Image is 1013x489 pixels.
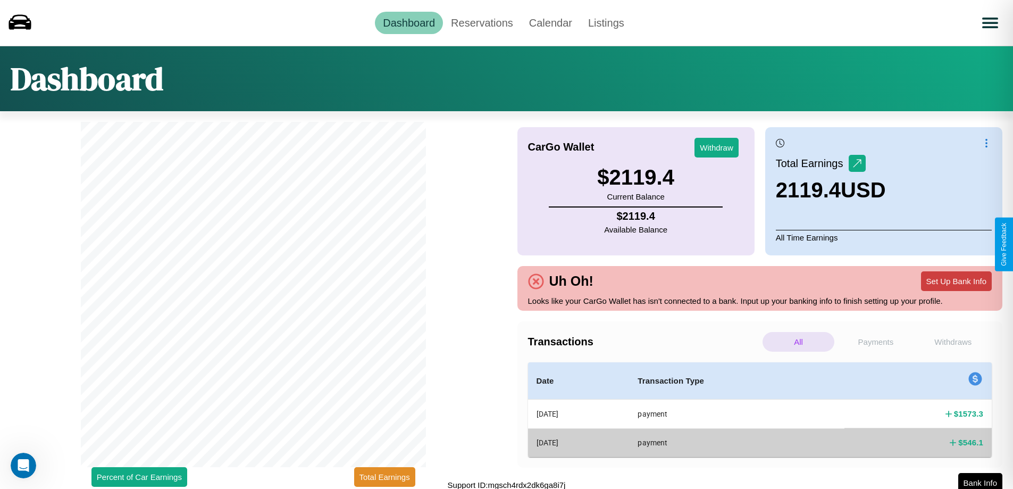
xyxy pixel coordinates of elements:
[917,332,989,352] p: Withdraws
[921,271,992,291] button: Set Up Bank Info
[528,294,992,308] p: Looks like your CarGo Wallet has isn't connected to a bank. Input up your banking info to finish ...
[375,12,443,34] a: Dashboard
[1000,223,1008,266] div: Give Feedback
[763,332,834,352] p: All
[528,141,595,153] h4: CarGo Wallet
[597,189,674,204] p: Current Balance
[528,400,630,429] th: [DATE]
[604,222,667,237] p: Available Balance
[840,332,911,352] p: Payments
[776,154,849,173] p: Total Earnings
[544,273,599,289] h4: Uh Oh!
[528,336,760,348] h4: Transactions
[776,230,992,245] p: All Time Earnings
[528,362,992,457] table: simple table
[580,12,632,34] a: Listings
[443,12,521,34] a: Reservations
[958,437,983,448] h4: $ 546.1
[597,165,674,189] h3: $ 2119.4
[11,57,163,101] h1: Dashboard
[694,138,739,158] button: Withdraw
[521,12,580,34] a: Calendar
[629,428,844,457] th: payment
[91,467,187,487] button: Percent of Car Earnings
[604,210,667,222] h4: $ 2119.4
[528,428,630,457] th: [DATE]
[638,375,836,387] h4: Transaction Type
[975,8,1005,38] button: Open menu
[776,178,886,202] h3: 2119.4 USD
[354,467,415,487] button: Total Earnings
[537,375,621,387] h4: Date
[954,408,983,419] h4: $ 1573.3
[629,400,844,429] th: payment
[11,453,36,478] iframe: Intercom live chat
